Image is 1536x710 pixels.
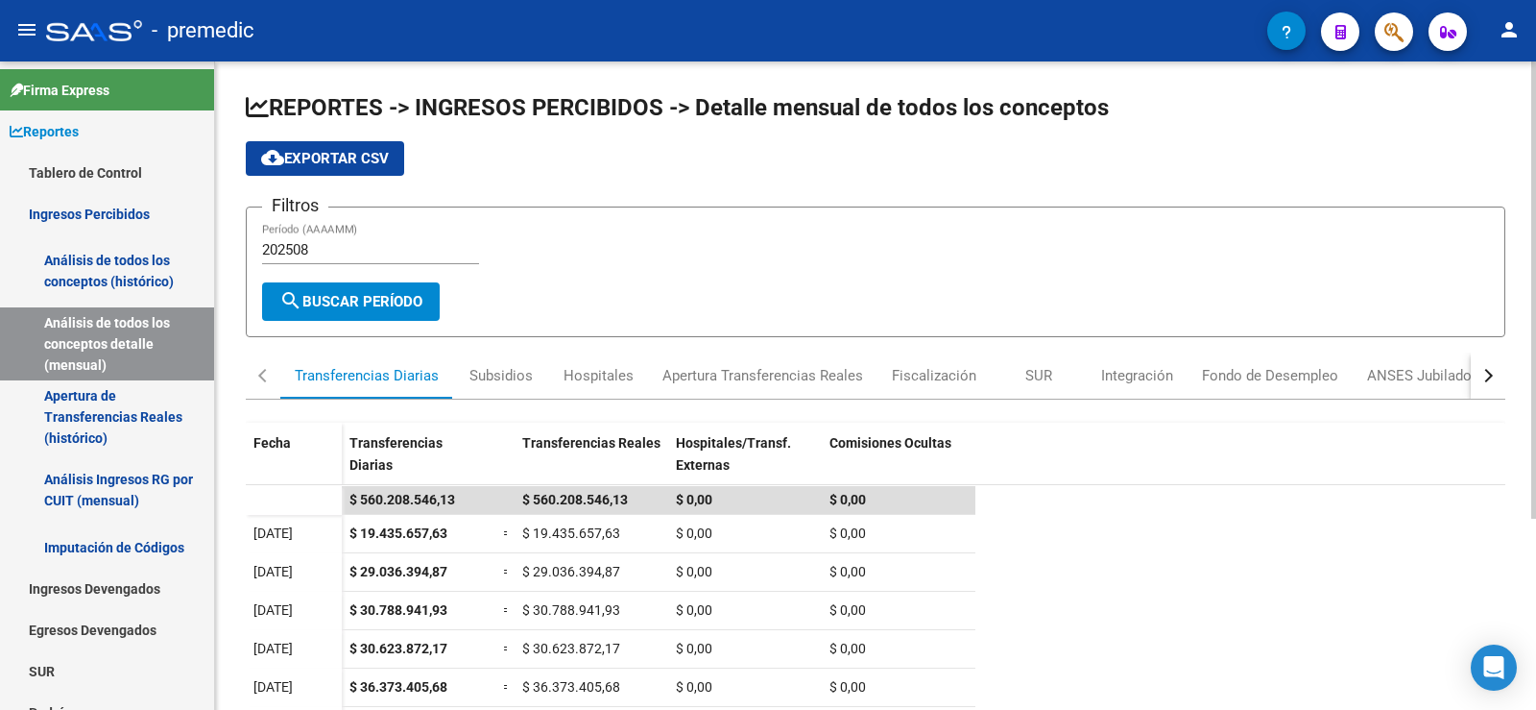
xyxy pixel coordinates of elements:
[515,423,668,503] datatable-header-cell: Transferencias Reales
[892,365,976,386] div: Fiscalización
[829,492,866,507] span: $ 0,00
[349,564,447,579] span: $ 29.036.394,87
[676,602,712,618] span: $ 0,00
[342,423,495,503] datatable-header-cell: Transferencias Diarias
[676,435,791,473] span: Hospitales/Transf. Externas
[152,10,254,52] span: - premedic
[503,679,511,695] span: =
[253,526,293,541] span: [DATE]
[1498,18,1521,41] mat-icon: person
[522,435,660,451] span: Transferencias Reales
[349,679,447,695] span: $ 36.373.405,68
[349,641,447,656] span: $ 30.623.872,17
[253,602,293,618] span: [DATE]
[829,602,866,618] span: $ 0,00
[262,192,328,219] h3: Filtros
[10,80,109,101] span: Firma Express
[676,564,712,579] span: $ 0,00
[829,526,866,541] span: $ 0,00
[503,602,511,618] span: =
[668,423,822,503] datatable-header-cell: Hospitales/Transf. Externas
[662,365,863,386] div: Apertura Transferencias Reales
[522,564,620,579] span: $ 29.036.394,87
[564,365,634,386] div: Hospitales
[1025,365,1052,386] div: SUR
[253,679,293,695] span: [DATE]
[829,679,866,695] span: $ 0,00
[1101,365,1173,386] div: Integración
[1202,365,1338,386] div: Fondo de Desempleo
[253,435,291,451] span: Fecha
[676,641,712,656] span: $ 0,00
[503,564,511,579] span: =
[349,526,447,541] span: $ 19.435.657,63
[295,365,439,386] div: Transferencias Diarias
[676,492,712,507] span: $ 0,00
[261,146,284,169] mat-icon: cloud_download
[10,121,79,142] span: Reportes
[261,150,389,167] span: Exportar CSV
[246,94,1109,121] span: REPORTES -> INGRESOS PERCIBIDOS -> Detalle mensual de todos los conceptos
[676,526,712,541] span: $ 0,00
[349,602,447,618] span: $ 30.788.941,93
[829,435,951,451] span: Comisiones Ocultas
[522,602,620,618] span: $ 30.788.941,93
[522,679,620,695] span: $ 36.373.405,68
[253,641,293,656] span: [DATE]
[522,641,620,656] span: $ 30.623.872,17
[15,18,38,41] mat-icon: menu
[829,564,866,579] span: $ 0,00
[279,293,422,310] span: Buscar Período
[829,641,866,656] span: $ 0,00
[349,492,455,507] span: $ 560.208.546,13
[262,282,440,321] button: Buscar Período
[253,564,293,579] span: [DATE]
[1367,365,1479,386] div: ANSES Jubilados
[349,435,443,473] span: Transferencias Diarias
[522,492,628,507] span: $ 560.208.546,13
[522,526,620,541] span: $ 19.435.657,63
[246,141,404,176] button: Exportar CSV
[469,365,533,386] div: Subsidios
[822,423,975,503] datatable-header-cell: Comisiones Ocultas
[1471,645,1517,691] div: Open Intercom Messenger
[246,423,342,503] datatable-header-cell: Fecha
[279,289,302,312] mat-icon: search
[676,679,712,695] span: $ 0,00
[503,526,511,541] span: =
[503,641,511,656] span: =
